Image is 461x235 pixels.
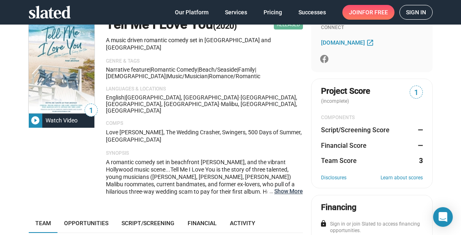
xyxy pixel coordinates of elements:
span: Script/Screening [122,220,174,226]
div: Open Intercom Messenger [433,207,453,227]
p: A music driven romantic comedy set in [GEOGRAPHIC_DATA] and [GEOGRAPHIC_DATA] [106,36,303,52]
span: | [124,94,126,101]
a: [DOMAIN_NAME] [321,38,376,47]
a: Activity [223,213,262,233]
span: · [219,101,221,107]
button: …Show More [274,188,303,195]
a: Services [218,5,254,20]
span: family [238,66,255,73]
dd: 3 [415,156,423,165]
span: | [197,66,199,73]
mat-icon: open_in_new [366,38,374,46]
img: Tell Me I Love You [29,16,94,113]
dt: Financial Score [321,141,367,150]
mat-icon: lock [320,220,327,227]
a: Opportunities [57,213,115,233]
span: | [237,66,238,73]
span: 1 [410,87,422,98]
span: | [149,66,151,73]
div: COMPONENTS [321,115,423,121]
p: Languages & Locations [106,86,303,93]
dd: — [415,126,423,134]
dt: Script/Screening Score [321,126,390,134]
a: Sign in [399,5,433,20]
span: Sign in [406,5,426,19]
span: Project Score [321,86,370,97]
span: romance/romantic [209,73,260,79]
a: Learn about scores [381,175,423,181]
span: Released [274,20,303,29]
span: for free [362,5,388,20]
p: Genre & Tags [106,58,303,65]
span: … [266,188,274,195]
span: Successes [298,5,326,20]
p: Comps [106,120,303,127]
dt: Team Score [321,156,357,165]
span: Our Platform [175,5,209,20]
span: A romantic comedy set in beachfront [PERSON_NAME], and the vibrant Hollywood music scene...Tell M... [106,159,302,224]
span: music/musician [167,73,208,79]
div: Sign in or join Slated to access financing opportunities. [321,221,423,234]
span: English [106,94,124,101]
a: Pricing [257,5,289,20]
span: beach/seaside [199,66,237,73]
span: [DOMAIN_NAME] [321,39,365,46]
span: Romantic Comedy [151,66,197,73]
span: Financial [188,220,217,226]
span: | [166,73,167,79]
span: · [239,94,241,101]
p: Love [PERSON_NAME], The Wedding Crasher, Swingers, 500 Days of Summer, [GEOGRAPHIC_DATA] [106,129,303,144]
span: (incomplete) [321,98,351,104]
div: Watch Video [42,113,81,128]
span: Narrative feature [106,66,149,73]
button: Watch Video [29,113,94,128]
span: Activity [230,220,255,226]
div: Connect [321,25,423,31]
div: Financing [321,202,356,213]
a: Team [29,213,57,233]
span: Opportunities [64,220,108,226]
span: Team [35,220,51,226]
span: Pricing [264,5,282,20]
span: (2020) [213,21,237,31]
span: [GEOGRAPHIC_DATA], [GEOGRAPHIC_DATA], [GEOGRAPHIC_DATA] [106,94,297,107]
span: Services [225,5,247,20]
a: Our Platform [168,5,215,20]
a: Successes [292,5,333,20]
span: | [255,66,256,73]
a: Financial [181,213,223,233]
span: Join [349,5,388,20]
span: [DEMOGRAPHIC_DATA] [106,73,166,79]
span: | [208,73,209,79]
span: [GEOGRAPHIC_DATA], [GEOGRAPHIC_DATA] [126,94,239,101]
p: Synopsis [106,150,303,157]
a: Script/Screening [115,213,181,233]
span: Malibu, [GEOGRAPHIC_DATA], [GEOGRAPHIC_DATA] [106,101,297,114]
dd: — [415,141,423,150]
span: 1 [85,105,97,116]
mat-icon: play_circle_filled [30,115,40,125]
a: Disclosures [321,175,346,181]
a: Joinfor free [342,5,394,20]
